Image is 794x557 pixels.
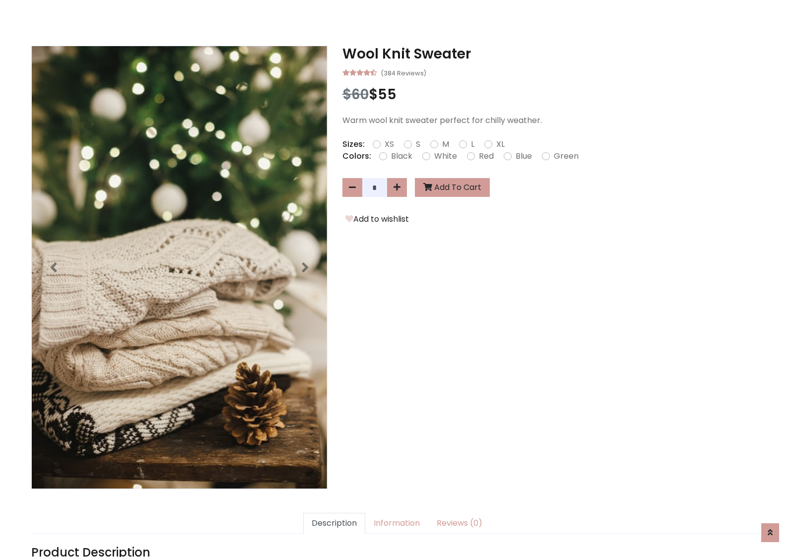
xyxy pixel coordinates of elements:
a: Information [365,513,428,534]
small: (384 Reviews) [381,66,426,78]
label: White [434,150,457,162]
label: M [442,138,449,150]
p: Colors: [342,150,371,162]
h3: $ [342,86,763,103]
button: Add To Cart [415,178,490,197]
label: Red [479,150,494,162]
label: S [416,138,420,150]
a: Reviews (0) [428,513,491,534]
button: Add to wishlist [342,213,412,226]
label: XS [385,138,394,150]
span: 55 [378,85,397,104]
label: L [471,138,474,150]
h3: Wool Knit Sweater [342,46,763,62]
img: Image [32,46,327,489]
label: Green [554,150,579,162]
label: Blue [516,150,532,162]
p: Sizes: [342,138,365,150]
label: XL [496,138,505,150]
label: Black [391,150,412,162]
a: Description [303,513,365,534]
p: Warm wool knit sweater perfect for chilly weather. [342,115,763,126]
span: $60 [342,85,369,104]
